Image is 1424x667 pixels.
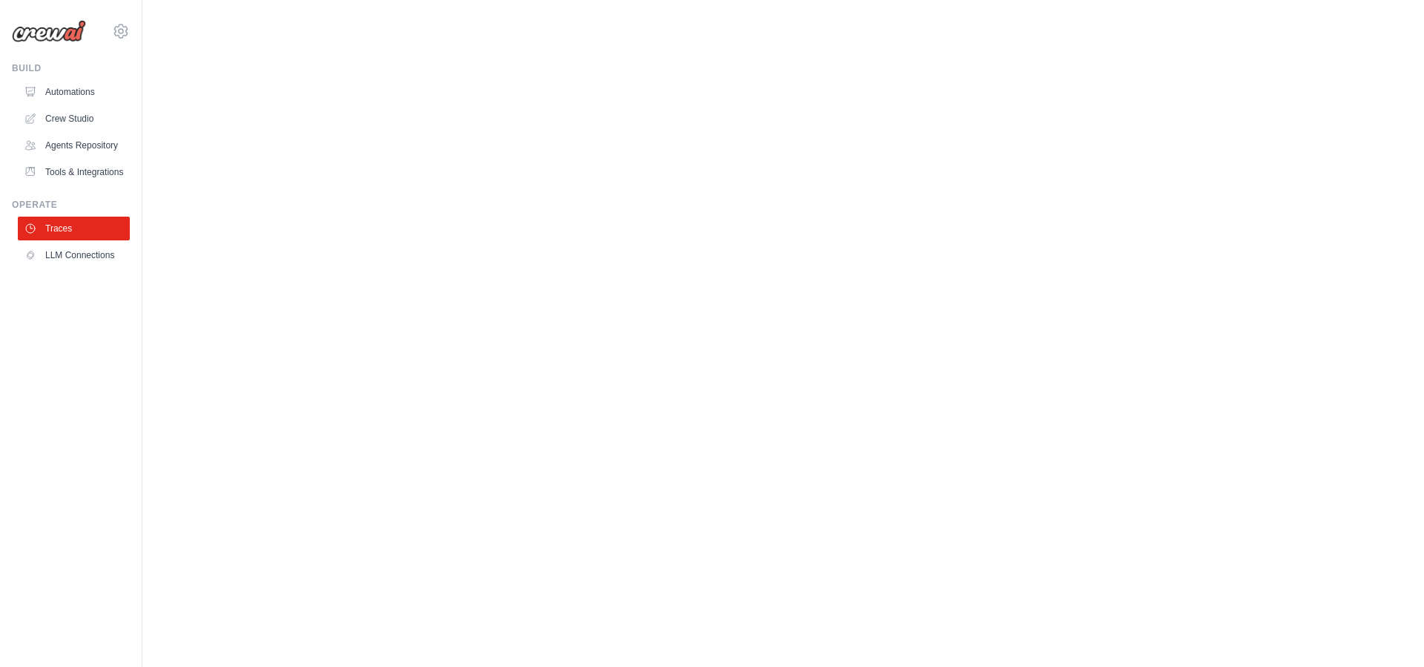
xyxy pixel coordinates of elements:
[18,107,130,131] a: Crew Studio
[12,62,130,74] div: Build
[12,199,130,211] div: Operate
[18,134,130,157] a: Agents Repository
[18,80,130,104] a: Automations
[18,243,130,267] a: LLM Connections
[12,20,86,42] img: Logo
[18,160,130,184] a: Tools & Integrations
[18,217,130,240] a: Traces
